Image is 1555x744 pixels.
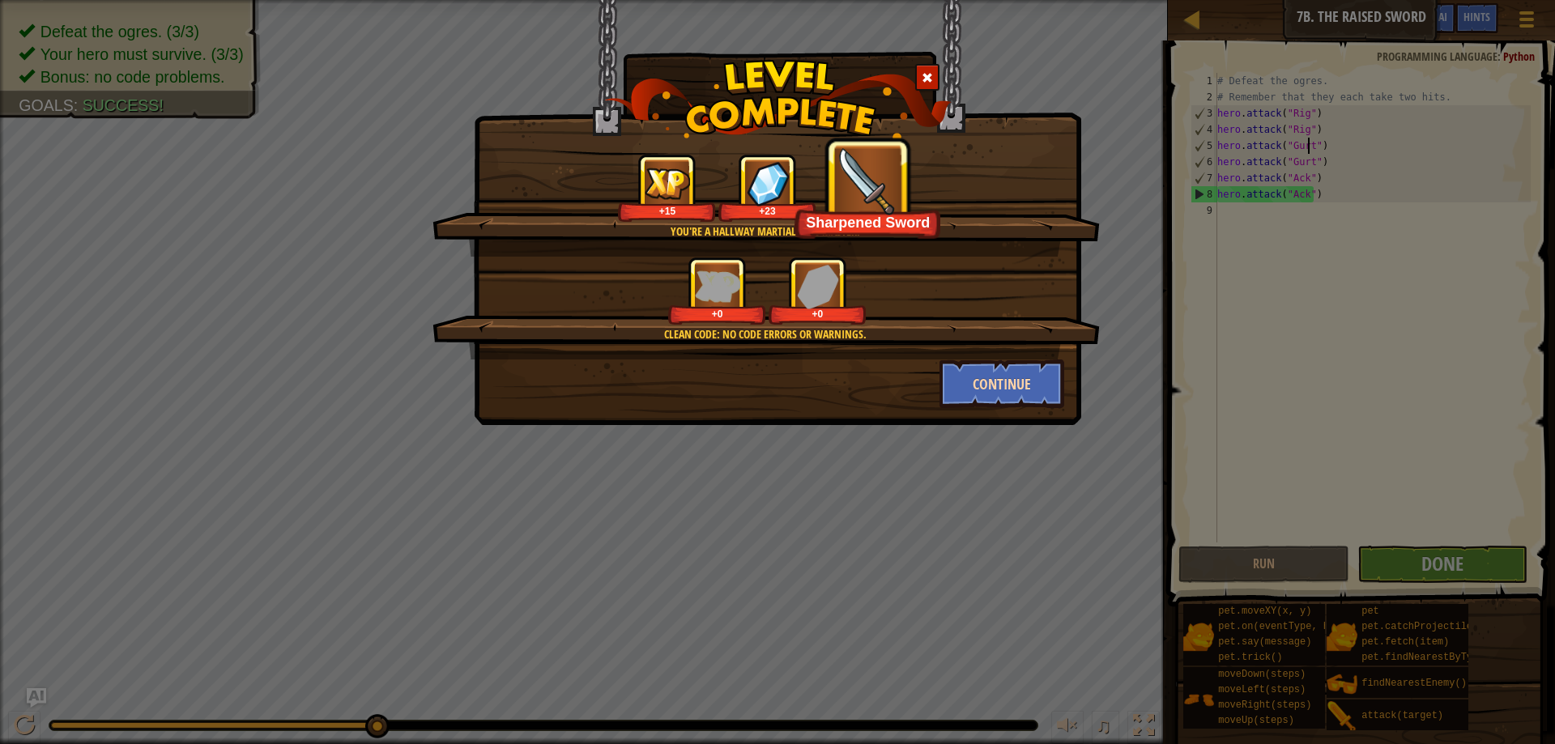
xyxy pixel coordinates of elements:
[671,308,763,320] div: +0
[645,168,690,199] img: reward_icon_xp.png
[722,205,813,217] div: +23
[604,60,952,142] img: level_complete.png
[772,308,863,320] div: +0
[939,359,1065,408] button: Continue
[695,270,740,302] img: reward_icon_xp.png
[835,147,902,215] img: portrait.png
[509,326,1020,342] div: Clean code: no code errors or warnings.
[797,264,839,308] img: reward_icon_gems.png
[509,223,1020,240] div: You're a hallway martial arts master.
[799,213,937,232] div: Sharpened Sword
[621,205,713,217] div: +15
[747,161,789,206] img: reward_icon_gems.png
